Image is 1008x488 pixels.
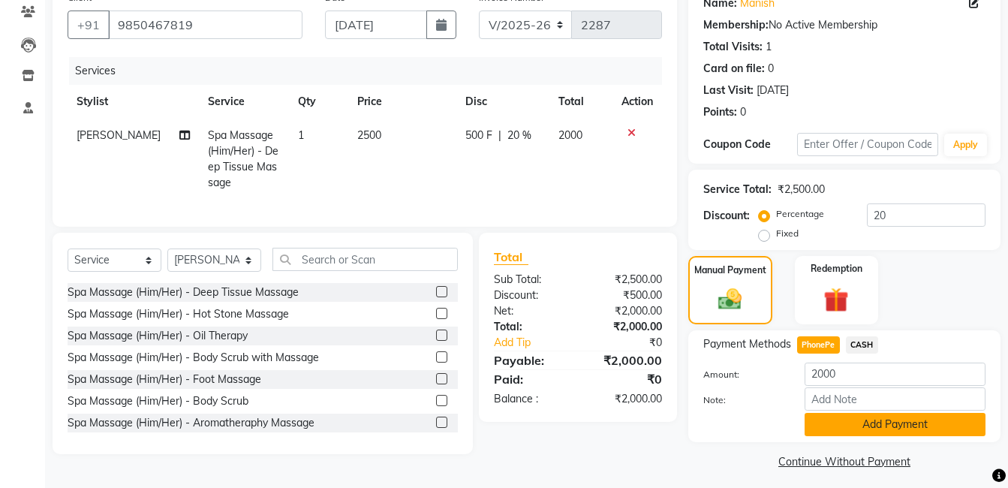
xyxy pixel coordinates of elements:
[805,413,985,436] button: Add Payment
[68,285,299,300] div: Spa Massage (Him/Her) - Deep Tissue Massage
[68,306,289,322] div: Spa Massage (Him/Her) - Hot Stone Massage
[691,454,997,470] a: Continue Without Payment
[578,288,673,303] div: ₹500.00
[816,285,856,315] img: _gift.svg
[578,303,673,319] div: ₹2,000.00
[483,319,578,335] div: Total:
[692,368,793,381] label: Amount:
[578,391,673,407] div: ₹2,000.00
[108,11,302,39] input: Search by Name/Mobile/Email/Code
[68,415,314,431] div: Spa Massage (Him/Her) - Aromatheraphy Massage
[68,328,248,344] div: Spa Massage (Him/Her) - Oil Therapy
[289,85,349,119] th: Qty
[703,83,754,98] div: Last Visit:
[694,264,766,277] label: Manual Payment
[703,137,797,152] div: Coupon Code
[703,182,772,197] div: Service Total:
[456,85,549,119] th: Disc
[797,133,938,156] input: Enter Offer / Coupon Code
[703,17,985,33] div: No Active Membership
[68,11,110,39] button: +91
[483,370,578,388] div: Paid:
[578,272,673,288] div: ₹2,500.00
[811,262,862,276] label: Redemption
[703,336,791,352] span: Payment Methods
[483,303,578,319] div: Net:
[68,85,199,119] th: Stylist
[483,288,578,303] div: Discount:
[776,227,799,240] label: Fixed
[483,391,578,407] div: Balance :
[612,85,662,119] th: Action
[805,363,985,386] input: Amount
[944,134,987,156] button: Apply
[69,57,673,85] div: Services
[483,335,594,351] a: Add Tip
[348,85,456,119] th: Price
[465,128,492,143] span: 500 F
[498,128,501,143] span: |
[703,39,763,55] div: Total Visits:
[483,272,578,288] div: Sub Total:
[507,128,531,143] span: 20 %
[298,128,304,142] span: 1
[199,85,289,119] th: Service
[805,387,985,411] input: Add Note
[494,249,528,265] span: Total
[703,61,765,77] div: Card on file:
[272,248,458,271] input: Search or Scan
[740,104,746,120] div: 0
[549,85,612,119] th: Total
[578,351,673,369] div: ₹2,000.00
[357,128,381,142] span: 2500
[77,128,161,142] span: [PERSON_NAME]
[711,286,749,313] img: _cash.svg
[594,335,673,351] div: ₹0
[208,128,278,189] span: Spa Massage (Him/Her) - Deep Tissue Massage
[703,208,750,224] div: Discount:
[778,182,825,197] div: ₹2,500.00
[797,336,840,354] span: PhonePe
[68,393,248,409] div: Spa Massage (Him/Her) - Body Scrub
[766,39,772,55] div: 1
[578,319,673,335] div: ₹2,000.00
[768,61,774,77] div: 0
[757,83,789,98] div: [DATE]
[578,370,673,388] div: ₹0
[776,207,824,221] label: Percentage
[703,104,737,120] div: Points:
[703,17,769,33] div: Membership:
[558,128,582,142] span: 2000
[68,350,319,366] div: Spa Massage (Him/Her) - Body Scrub with Massage
[692,393,793,407] label: Note:
[846,336,878,354] span: CASH
[68,372,261,387] div: Spa Massage (Him/Her) - Foot Massage
[483,351,578,369] div: Payable:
